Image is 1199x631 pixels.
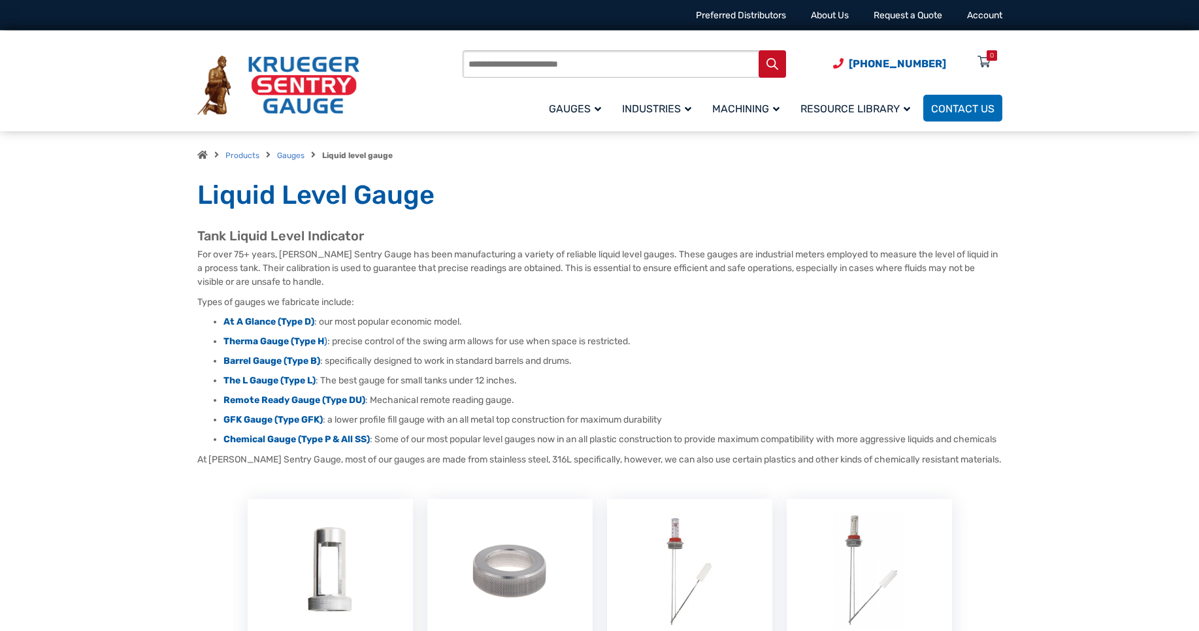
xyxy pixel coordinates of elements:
a: Account [967,10,1002,21]
li: : precise control of the swing arm allows for use when space is restricted. [223,335,1002,348]
a: Phone Number (920) 434-8860 [833,56,946,72]
a: At A Glance (Type D) [223,316,314,327]
a: Gauges [541,93,614,123]
a: GFK Gauge (Type GFK) [223,414,323,425]
a: Gauges [277,151,304,160]
span: Machining [712,103,780,115]
li: : specifically designed to work in standard barrels and drums. [223,355,1002,368]
a: Remote Ready Gauge (Type DU) [223,395,365,406]
strong: Liquid level gauge [322,151,393,160]
span: Resource Library [800,103,910,115]
a: Therma Gauge (Type H) [223,336,327,347]
span: Industries [622,103,691,115]
p: For over 75+ years, [PERSON_NAME] Sentry Gauge has been manufacturing a variety of reliable liqui... [197,248,1002,289]
li: : Mechanical remote reading gauge. [223,394,1002,407]
span: Gauges [549,103,601,115]
a: Preferred Distributors [696,10,786,21]
a: Machining [704,93,793,123]
li: : The best gauge for small tanks under 12 inches. [223,374,1002,387]
a: About Us [811,10,849,21]
a: The L Gauge (Type L) [223,375,316,386]
p: Types of gauges we fabricate include: [197,295,1002,309]
a: Chemical Gauge (Type P & All SS) [223,434,370,445]
h2: Tank Liquid Level Indicator [197,228,1002,244]
strong: Therma Gauge (Type H [223,336,324,347]
span: [PHONE_NUMBER] [849,57,946,70]
div: 0 [990,50,994,61]
h1: Liquid Level Gauge [197,179,1002,212]
a: Request a Quote [874,10,942,21]
a: Contact Us [923,95,1002,121]
p: At [PERSON_NAME] Sentry Gauge, most of our gauges are made from stainless steel, 316L specificall... [197,453,1002,466]
li: : a lower profile fill gauge with an all metal top construction for maximum durability [223,413,1002,427]
a: Industries [614,93,704,123]
a: Products [225,151,259,160]
span: Contact Us [931,103,994,115]
img: Krueger Sentry Gauge [197,56,359,116]
a: Barrel Gauge (Type B) [223,355,320,366]
li: : Some of our most popular level gauges now in an all plastic construction to provide maximum com... [223,433,1002,446]
li: : our most popular economic model. [223,315,1002,329]
a: Resource Library [793,93,923,123]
